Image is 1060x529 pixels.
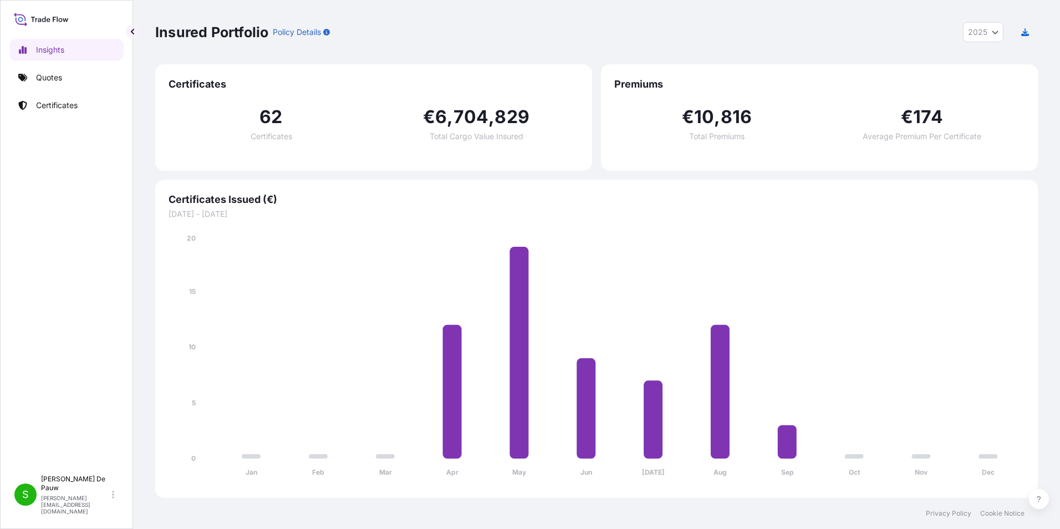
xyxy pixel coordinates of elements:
a: Cookie Notice [980,509,1025,518]
span: 2025 [968,27,987,38]
tspan: Mar [379,468,392,476]
p: Quotes [36,72,62,83]
p: Insured Portfolio [155,23,268,41]
span: 816 [721,108,752,126]
p: Insights [36,44,64,55]
tspan: Aug [714,468,727,476]
p: [PERSON_NAME] De Pauw [41,475,110,492]
tspan: Nov [915,468,928,476]
span: 829 [495,108,529,126]
span: , [488,108,495,126]
span: Premiums [614,78,1025,91]
tspan: 5 [192,399,196,407]
a: Privacy Policy [926,509,971,518]
a: Insights [9,39,124,61]
span: , [714,108,720,126]
a: Quotes [9,67,124,89]
p: Certificates [36,100,78,111]
tspan: Oct [849,468,860,476]
span: S [22,489,29,500]
span: € [682,108,694,126]
p: Policy Details [273,27,321,38]
span: Certificates [169,78,579,91]
span: Certificates [251,133,292,140]
tspan: 20 [187,234,196,242]
a: Certificates [9,94,124,116]
tspan: Feb [312,468,324,476]
span: 704 [453,108,489,126]
tspan: Apr [446,468,458,476]
p: [PERSON_NAME][EMAIL_ADDRESS][DOMAIN_NAME] [41,495,110,515]
span: € [423,108,435,126]
tspan: Jan [246,468,257,476]
span: € [901,108,913,126]
tspan: Jun [580,468,592,476]
tspan: [DATE] [642,468,665,476]
tspan: May [512,468,527,476]
span: Total Premiums [689,133,745,140]
tspan: Sep [781,468,794,476]
span: 6 [435,108,447,126]
span: [DATE] - [DATE] [169,208,1025,220]
span: 174 [913,108,943,126]
span: Total Cargo Value Insured [430,133,523,140]
tspan: 10 [188,343,196,351]
tspan: 15 [189,287,196,296]
span: 62 [259,108,282,126]
tspan: Dec [982,468,995,476]
span: Average Premium Per Certificate [863,133,981,140]
span: Certificates Issued (€) [169,193,1025,206]
button: Year Selector [963,22,1003,42]
span: 10 [694,108,714,126]
tspan: 0 [191,454,196,462]
span: , [447,108,453,126]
